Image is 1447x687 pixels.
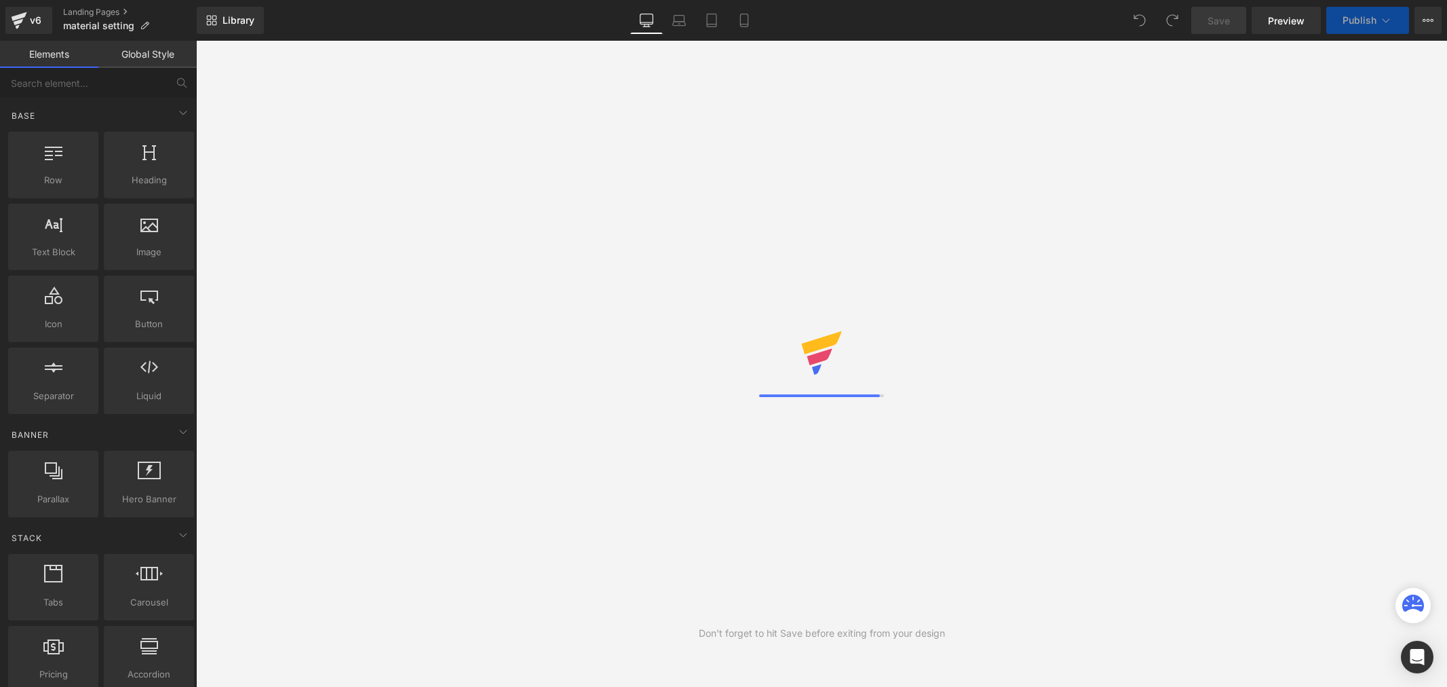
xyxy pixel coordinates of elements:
[12,492,94,506] span: Parallax
[1414,7,1442,34] button: More
[699,626,945,641] div: Don't forget to hit Save before exiting from your design
[12,173,94,187] span: Row
[1159,7,1186,34] button: Redo
[1268,14,1305,28] span: Preview
[108,389,190,403] span: Liquid
[98,41,197,68] a: Global Style
[1252,7,1321,34] a: Preview
[108,667,190,682] span: Accordion
[663,7,695,34] a: Laptop
[12,667,94,682] span: Pricing
[108,173,190,187] span: Heading
[27,12,44,29] div: v6
[10,428,50,441] span: Banner
[108,245,190,259] span: Image
[63,7,197,18] a: Landing Pages
[108,317,190,331] span: Button
[728,7,760,34] a: Mobile
[12,245,94,259] span: Text Block
[63,20,134,31] span: material setting
[1326,7,1409,34] button: Publish
[12,595,94,610] span: Tabs
[1208,14,1230,28] span: Save
[10,532,43,544] span: Stack
[108,492,190,506] span: Hero Banner
[695,7,728,34] a: Tablet
[1126,7,1153,34] button: Undo
[12,317,94,331] span: Icon
[10,109,37,122] span: Base
[630,7,663,34] a: Desktop
[223,14,254,26] span: Library
[197,7,264,34] a: New Library
[5,7,52,34] a: v6
[12,389,94,403] span: Separator
[1401,641,1433,673] div: Open Intercom Messenger
[1343,15,1376,26] span: Publish
[108,595,190,610] span: Carousel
